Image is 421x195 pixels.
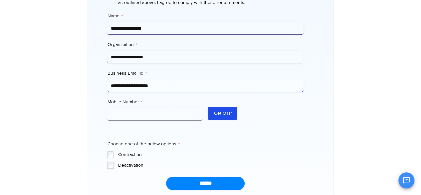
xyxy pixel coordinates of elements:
[398,172,414,188] button: Open chat
[107,141,179,147] legend: Choose one of the below options
[118,162,304,169] label: Deactivation
[107,41,304,48] label: Organisation
[107,70,304,77] label: Business Email id
[208,107,237,120] button: Get OTP
[107,13,304,19] label: Name
[107,99,203,105] label: Mobile Number
[118,151,304,158] label: Contraction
